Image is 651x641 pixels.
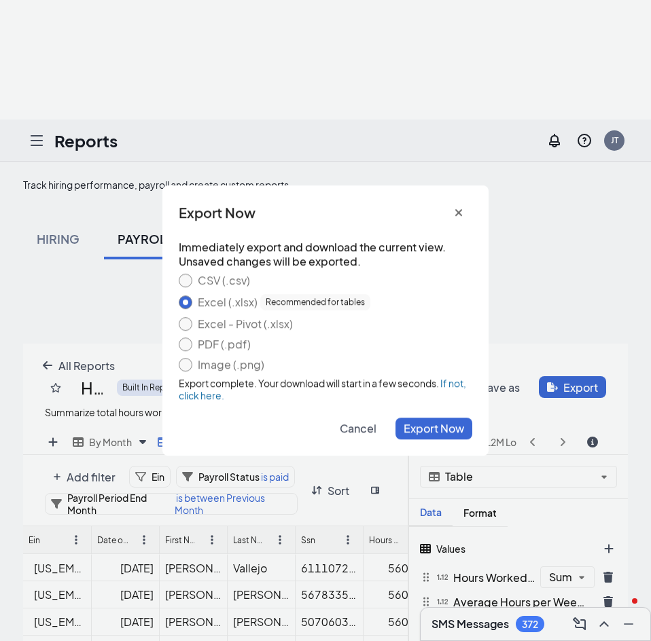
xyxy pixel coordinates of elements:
[198,294,370,310] div: Excel (.xlsx)
[192,359,264,370] label: Image (.png)
[179,204,256,221] h2: Export Now
[605,595,637,627] iframe: Intercom live chat
[395,418,472,439] button: undefined icon
[404,421,464,435] span: Export Now
[179,240,472,268] span: Immediately export and download the current view. Unsaved changes will be exported.
[179,377,472,401] span: Export complete. Your download will start in a few seconds.
[192,275,250,286] label: CSV (.csv)
[332,418,385,439] button: undefined icon
[179,377,466,401] a: If not, click here.
[340,421,376,435] span: Cancel
[445,202,472,223] button: cross icon
[192,318,293,329] label: Excel - Pivot (.xlsx)
[192,339,251,350] label: PDF (.pdf)
[260,294,370,310] div: Recommended for tables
